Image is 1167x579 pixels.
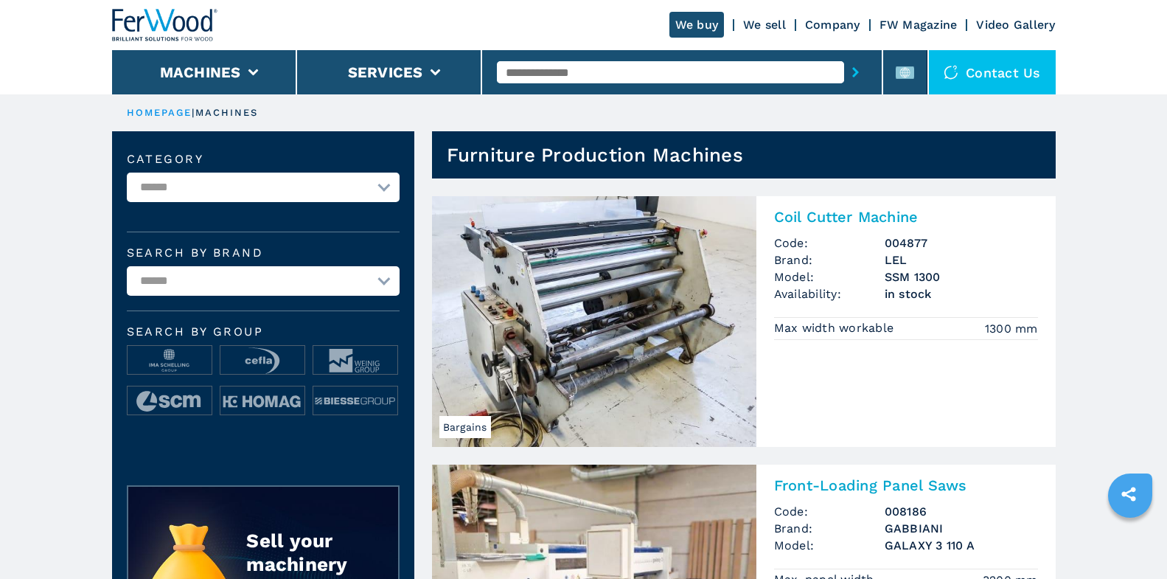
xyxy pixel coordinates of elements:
span: Brand: [774,252,885,268]
span: Code: [774,235,885,252]
a: Coil Cutter Machine LEL SSM 1300BargainsCoil Cutter MachineCode:004877Brand:LELModel:SSM 1300Avai... [432,196,1056,447]
a: HOMEPAGE [127,107,192,118]
img: image [220,346,304,375]
h3: GALAXY 3 110 A [885,537,1038,554]
img: image [313,346,397,375]
span: Code: [774,503,885,520]
a: Company [805,18,860,32]
h1: Furniture Production Machines [447,143,743,167]
span: Bargains [439,416,491,438]
h3: GABBIANI [885,520,1038,537]
span: Brand: [774,520,885,537]
iframe: Chat [1104,513,1156,568]
h3: 008186 [885,503,1038,520]
h3: 004877 [885,235,1038,252]
a: We sell [743,18,786,32]
a: sharethis [1110,476,1147,513]
img: image [220,386,304,416]
h3: SSM 1300 [885,268,1038,285]
p: machines [195,106,259,119]
button: submit-button [844,55,867,89]
button: Services [348,63,423,81]
h2: Front-Loading Panel Saws [774,476,1038,494]
div: Contact us [929,50,1056,94]
h3: LEL [885,252,1038,268]
em: 1300 mm [985,320,1038,337]
button: Machines [160,63,241,81]
p: Max width workable [774,320,898,336]
a: We buy [669,12,725,38]
span: Availability: [774,285,885,302]
span: Search by group [127,326,400,338]
a: FW Magazine [879,18,958,32]
a: Video Gallery [976,18,1055,32]
span: Model: [774,537,885,554]
label: Category [127,153,400,165]
img: image [128,386,212,416]
img: image [128,346,212,375]
img: Coil Cutter Machine LEL SSM 1300 [432,196,756,447]
h2: Coil Cutter Machine [774,208,1038,226]
img: Ferwood [112,9,218,41]
img: Contact us [944,65,958,80]
span: | [192,107,195,118]
img: image [313,386,397,416]
label: Search by brand [127,247,400,259]
span: Model: [774,268,885,285]
span: in stock [885,285,1038,302]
